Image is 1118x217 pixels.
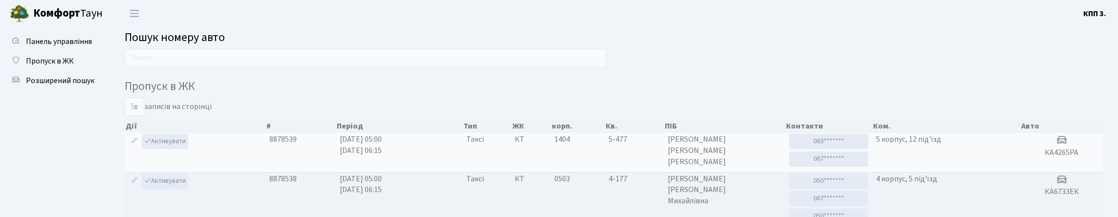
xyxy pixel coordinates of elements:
[33,5,103,22] span: Таун
[340,174,382,195] span: [DATE] 05:00 [DATE] 06:15
[609,174,660,185] span: 4-177
[785,119,872,133] th: Контакти
[125,80,1103,94] h4: Пропуск в ЖК
[872,119,1020,133] th: Ком.
[142,134,188,149] a: Активувати
[5,32,103,51] a: Панель управління
[466,174,484,185] span: Таксі
[515,174,547,185] span: КТ
[1083,8,1106,20] a: КПП 3.
[1024,148,1099,157] h5: КА4265РА
[125,29,225,46] span: Пошук номеру авто
[1020,119,1104,133] th: Авто
[265,119,336,133] th: #
[142,174,188,189] a: Активувати
[554,174,570,184] span: 0503
[269,174,297,184] span: 8878538
[511,119,551,133] th: ЖК
[129,174,140,189] a: Редагувати
[876,134,941,145] span: 5 корпус, 12 під'їзд
[609,134,660,145] span: 5-477
[605,119,664,133] th: Кв.
[515,134,547,145] span: КТ
[10,4,29,23] img: logo.png
[668,134,782,168] span: [PERSON_NAME] [PERSON_NAME] [PERSON_NAME]
[5,51,103,71] a: Пропуск в ЖК
[466,134,484,145] span: Таксі
[462,119,511,133] th: Тип
[26,56,74,66] span: Пропуск в ЖК
[340,134,382,156] span: [DATE] 05:00 [DATE] 06:15
[125,49,607,67] input: Пошук
[1024,187,1099,196] h5: КА6733ЕК
[125,98,212,116] label: записів на сторінці
[336,119,462,133] th: Період
[876,174,937,184] span: 4 корпус, 5 під'їзд
[664,119,786,133] th: ПІБ
[554,134,570,145] span: 1404
[668,174,782,207] span: [PERSON_NAME] [PERSON_NAME] Михайлівна
[125,119,265,133] th: Дії
[1083,8,1106,19] b: КПП 3.
[551,119,605,133] th: корп.
[26,75,94,86] span: Розширений пошук
[129,134,140,149] a: Редагувати
[5,71,103,90] a: Розширений пошук
[33,5,80,21] b: Комфорт
[26,36,92,47] span: Панель управління
[125,98,144,116] select: записів на сторінці
[122,5,147,22] button: Переключити навігацію
[269,134,297,145] span: 8878539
